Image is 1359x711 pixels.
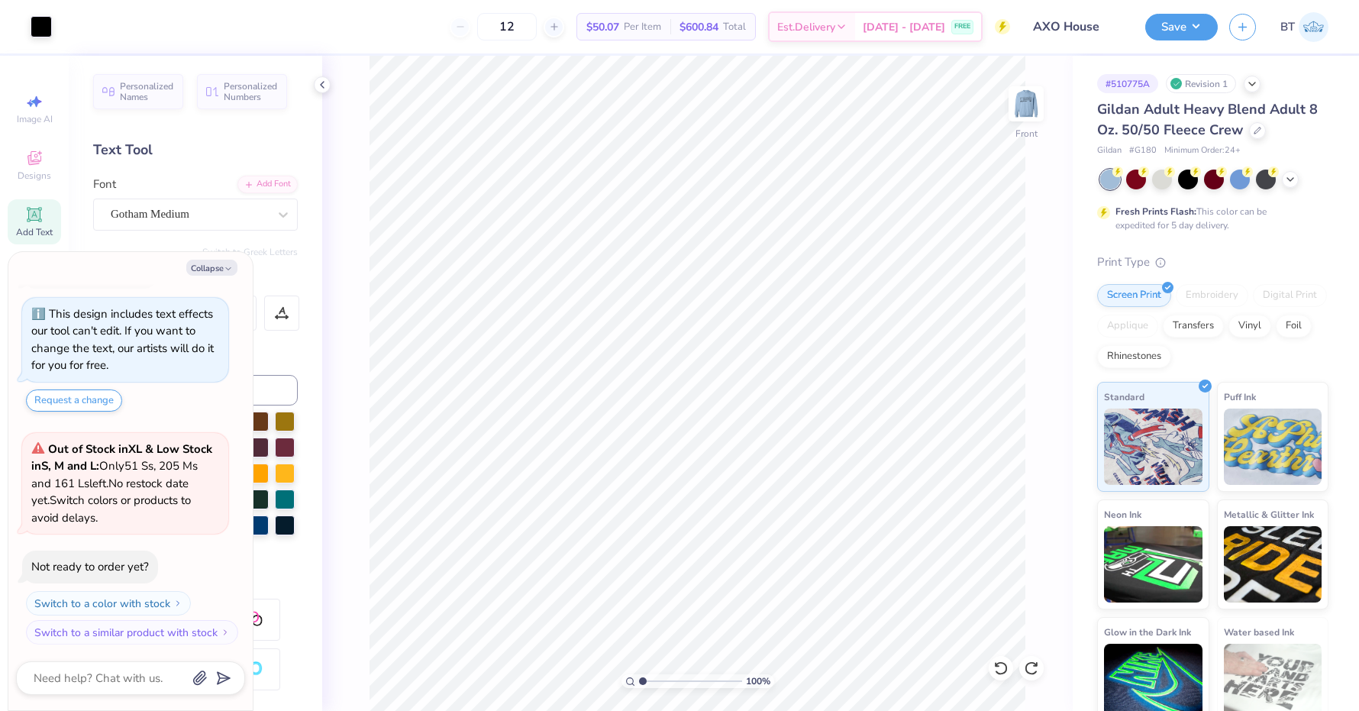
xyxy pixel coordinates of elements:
[1299,12,1328,42] img: Brooke Townsend
[477,13,537,40] input: – –
[48,441,145,457] strong: Out of Stock in XL
[1224,389,1256,405] span: Puff Ink
[1097,74,1158,93] div: # 510775A
[1097,254,1328,271] div: Print Type
[624,19,661,35] span: Per Item
[17,113,53,125] span: Image AI
[1228,315,1271,338] div: Vinyl
[1129,144,1157,157] span: # G180
[1104,526,1202,603] img: Neon Ink
[1097,315,1158,338] div: Applique
[1015,127,1038,141] div: Front
[1276,315,1312,338] div: Foil
[120,81,174,102] span: Personalized Names
[1097,345,1171,368] div: Rhinestones
[1104,389,1144,405] span: Standard
[173,599,182,608] img: Switch to a color with stock
[1097,144,1122,157] span: Gildan
[221,628,230,637] img: Switch to a similar product with stock
[777,19,835,35] span: Est. Delivery
[1104,409,1202,485] img: Standard
[31,559,149,574] div: Not ready to order yet?
[1115,205,1196,218] strong: Fresh Prints Flash:
[1224,526,1322,603] img: Metallic & Glitter Ink
[1163,315,1224,338] div: Transfers
[1164,144,1241,157] span: Minimum Order: 24 +
[1224,409,1322,485] img: Puff Ink
[1022,11,1134,42] input: Untitled Design
[16,226,53,238] span: Add Text
[1224,506,1314,522] span: Metallic & Glitter Ink
[18,170,51,182] span: Designs
[723,19,746,35] span: Total
[746,674,770,688] span: 100 %
[1104,624,1191,640] span: Glow in the Dark Ink
[679,19,718,35] span: $600.84
[1097,284,1171,307] div: Screen Print
[863,19,945,35] span: [DATE] - [DATE]
[26,620,238,645] button: Switch to a similar product with stock
[954,21,970,32] span: FREE
[93,140,298,160] div: Text Tool
[202,246,298,258] button: Switch to Greek Letters
[1145,14,1218,40] button: Save
[31,441,212,525] span: Only 51 Ss, 205 Ms and 161 Ls left. Switch colors or products to avoid delays.
[1104,506,1141,522] span: Neon Ink
[26,389,122,412] button: Request a change
[31,476,189,509] span: No restock date yet.
[93,176,116,193] label: Font
[186,260,237,276] button: Collapse
[1176,284,1248,307] div: Embroidery
[1224,624,1294,640] span: Water based Ink
[1011,89,1041,119] img: Front
[224,81,278,102] span: Personalized Numbers
[1097,100,1318,139] span: Gildan Adult Heavy Blend Adult 8 Oz. 50/50 Fleece Crew
[1166,74,1236,93] div: Revision 1
[1280,18,1295,36] span: BT
[1115,205,1303,232] div: This color can be expedited for 5 day delivery.
[586,19,619,35] span: $50.07
[31,306,214,373] div: This design includes text effects our tool can't edit. If you want to change the text, our artist...
[237,176,298,193] div: Add Font
[26,591,191,616] button: Switch to a color with stock
[1280,12,1328,42] a: BT
[1253,284,1327,307] div: Digital Print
